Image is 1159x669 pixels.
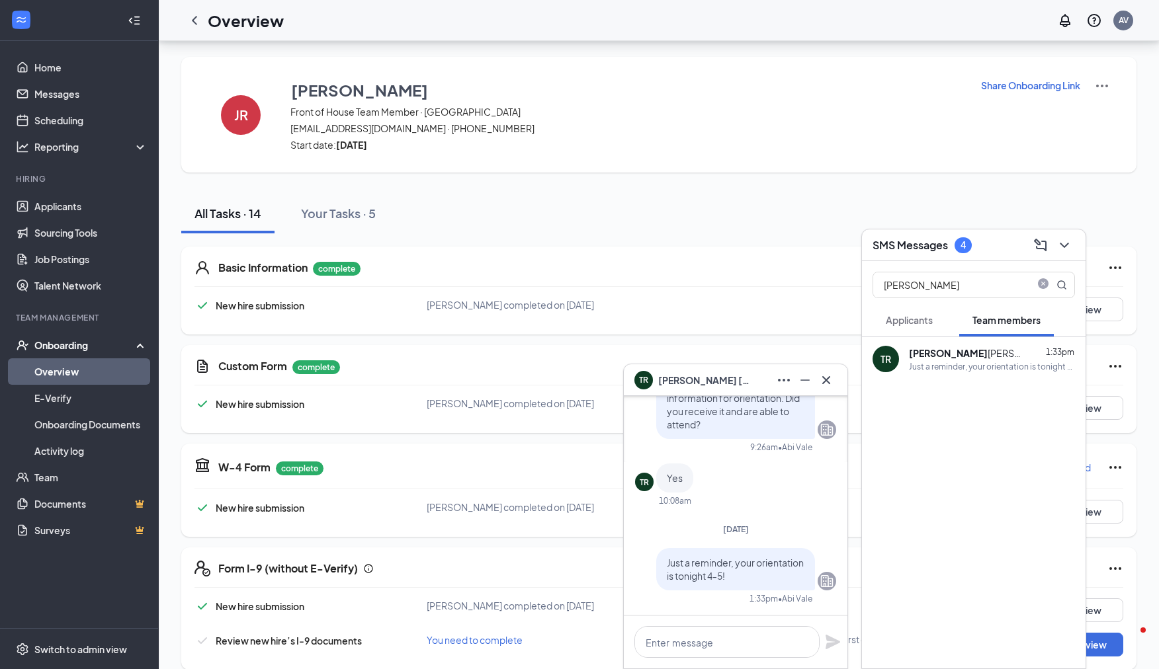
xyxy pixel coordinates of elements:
[34,107,148,134] a: Scheduling
[276,461,323,475] p: complete
[34,438,148,464] a: Activity log
[1030,235,1051,256] button: ComposeMessage
[34,54,148,81] a: Home
[427,397,594,409] span: [PERSON_NAME] completed on [DATE]
[1054,235,1075,256] button: ChevronDown
[667,366,804,430] span: Good morning, you should have received an email containing information for orientation. Did you r...
[16,312,145,323] div: Team Management
[909,361,1075,372] div: Just a reminder, your orientation is tonight 4-5!
[336,139,367,151] strong: [DATE]
[16,173,145,184] div: Hiring
[16,338,29,352] svg: UserCheck
[216,635,362,647] span: Review new hire’s I-9 documents
[1046,347,1074,357] span: 1:33pm
[972,314,1041,326] span: Team members
[301,205,376,221] div: Your Tasks · 5
[640,477,649,488] div: TR
[290,78,964,102] button: [PERSON_NAME]
[218,359,287,374] h5: Custom Form
[427,501,594,513] span: [PERSON_NAME] completed on [DATE]
[1086,13,1102,28] svg: QuestionInfo
[34,385,148,411] a: E-Verify
[1057,13,1073,28] svg: Notifications
[194,358,210,374] svg: CustomFormIcon
[773,370,794,391] button: Ellipses
[909,346,1028,360] div: [PERSON_NAME]
[16,643,29,656] svg: Settings
[34,517,148,543] a: SurveysCrown
[819,422,835,438] svg: Company
[1056,237,1072,253] svg: ChevronDown
[34,193,148,219] a: Applicants
[34,219,148,246] a: Sourcing Tools
[291,79,428,101] h3: [PERSON_NAME]
[1057,598,1123,622] button: View
[1035,278,1051,289] span: close-circle
[194,561,210,576] svg: FormI9EVerifyIcon
[794,370,816,391] button: Minimize
[34,464,148,491] a: Team
[659,495,691,506] div: 10:08am
[194,598,210,614] svg: Checkmark
[818,372,834,388] svg: Cross
[208,78,274,151] button: JR
[776,372,792,388] svg: Ellipses
[981,79,1080,92] p: Share Onboarding Link
[816,370,837,391] button: Cross
[216,600,304,612] span: New hire submission
[980,78,1081,93] button: Share Onboarding Link
[194,633,210,649] svg: Checkmark
[290,122,964,135] span: [EMAIL_ADDRESS][DOMAIN_NAME] · [PHONE_NUMBER]
[34,272,148,299] a: Talent Network
[1057,396,1123,420] button: View
[34,643,127,656] div: Switch to admin view
[218,460,271,475] h5: W-4 Form
[187,13,202,28] svg: ChevronLeft
[292,360,340,374] p: complete
[313,262,361,276] p: complete
[667,472,683,484] span: Yes
[363,563,374,574] svg: Info
[216,299,304,311] span: New hire submission
[778,442,812,453] span: • Abi Vale
[34,358,148,385] a: Overview
[1035,278,1051,292] span: close-circle
[128,14,141,27] svg: Collapse
[1107,358,1123,374] svg: Ellipses
[886,314,933,326] span: Applicants
[873,238,948,253] h3: SMS Messages
[34,140,148,153] div: Reporting
[194,457,210,473] svg: TaxGovernmentIcon
[290,138,964,151] span: Start date:
[208,9,284,32] h1: Overview
[750,593,778,604] div: 1:33pm
[15,13,28,26] svg: WorkstreamLogo
[34,411,148,438] a: Onboarding Documents
[1114,624,1146,656] iframe: Intercom live chat
[194,297,210,313] svg: Checkmark
[873,272,1030,297] input: Search team member
[218,260,308,275] h5: Basic Information
[819,573,835,589] svg: Company
[194,205,261,221] div: All Tasks · 14
[825,634,841,650] svg: Plane
[1057,297,1123,321] button: View
[194,396,210,412] svg: Checkmark
[1057,633,1123,656] button: Review
[880,352,891,366] div: TR
[797,372,813,388] svg: Minimize
[34,338,136,352] div: Onboarding
[194,260,210,276] svg: User
[723,524,749,534] span: [DATE]
[667,557,804,582] span: Just a reminder, your orientation is tonight 4-5!
[658,373,751,387] span: [PERSON_NAME] [PERSON_NAME]
[961,239,966,251] div: 4
[234,110,248,120] h4: JR
[194,500,210,516] svg: Checkmark
[1107,260,1123,276] svg: Ellipses
[427,634,523,646] span: You need to complete
[1107,459,1123,475] svg: Ellipses
[1033,237,1049,253] svg: ComposeMessage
